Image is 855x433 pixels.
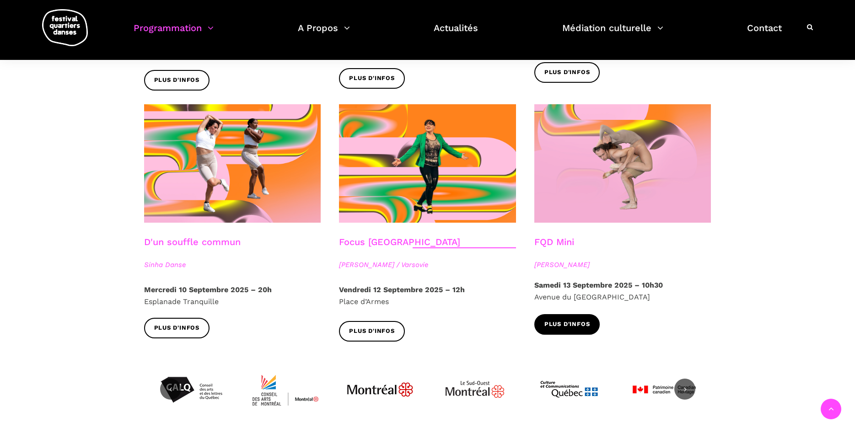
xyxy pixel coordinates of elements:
a: Plus d'infos [339,68,405,89]
a: Focus [GEOGRAPHIC_DATA] [339,236,460,247]
strong: Samedi 13 Septembre 2025 – 10h30 [534,281,663,289]
span: Plus d'infos [154,75,200,85]
a: Plus d'infos [144,70,210,91]
img: JPGnr_b [346,355,414,424]
strong: Vendredi 12 Septembre 2025 – 12h [339,285,465,294]
a: Contact [747,20,782,47]
span: Plus d'infos [544,68,590,77]
img: Logo_Mtl_Le_Sud-Ouest.svg_ [441,355,509,424]
img: mccq-3-3 [535,355,603,424]
p: Place d’Armes [339,284,516,307]
a: FQD Mini [534,236,574,247]
img: patrimoinecanadien-01_0-4 [629,355,698,424]
span: Plus d'infos [349,74,395,83]
span: Esplanade Tranquille [144,297,219,306]
img: logo-fqd-med [42,9,88,46]
img: CMYK_Logo_CAMMontreal [251,355,320,424]
a: Actualités [434,20,478,47]
a: Programmation [134,20,214,47]
span: Plus d'infos [349,326,395,336]
span: Avenue du [GEOGRAPHIC_DATA] [534,293,650,301]
span: Plus d'infos [544,320,590,329]
span: Sinha Danse [144,259,321,270]
span: [PERSON_NAME] [534,259,711,270]
a: Médiation culturelle [562,20,663,47]
a: Plus d'infos [144,318,210,338]
a: Plus d'infos [534,62,600,83]
span: [PERSON_NAME] / Varsovie [339,259,516,270]
a: D'un souffle commun [144,236,241,247]
a: A Propos [298,20,350,47]
strong: Mercredi 10 Septembre 2025 – 20h [144,285,272,294]
img: Calq_noir [157,355,226,424]
a: Plus d'infos [339,321,405,342]
span: Plus d'infos [154,323,200,333]
a: Plus d'infos [534,314,600,335]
